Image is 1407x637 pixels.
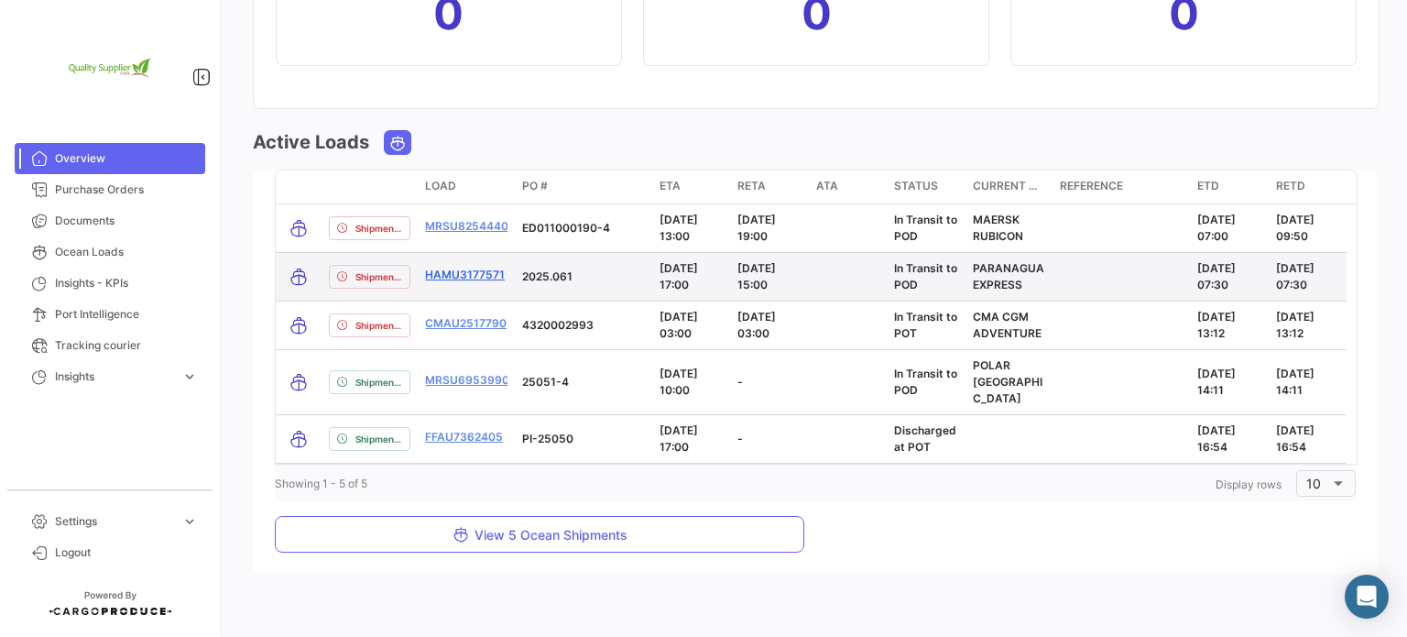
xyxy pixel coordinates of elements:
span: - [737,375,743,389]
datatable-header-cell: PO # [515,170,652,203]
span: [DATE] 07:30 [1276,261,1314,291]
p: 2025.061 [522,269,645,285]
span: Shipment is on Time. [355,432,402,446]
p: CMA CGM ADVENTURE [973,309,1045,342]
span: [DATE] 13:00 [660,213,698,243]
span: Ocean Loads [55,244,198,260]
span: ETA [660,178,681,194]
span: Insights [55,368,174,385]
p: 4320002993 [522,317,645,334]
span: [DATE] 14:11 [1197,367,1236,397]
span: Settings [55,513,174,530]
datatable-header-cell: Status [887,170,965,203]
span: Showing 1 - 5 of 5 [275,477,367,490]
p: 25051-4 [522,374,645,390]
span: ATA [816,178,838,194]
span: RETD [1276,178,1305,194]
h3: Active Loads [253,129,369,155]
button: Ocean [385,131,410,154]
span: View 5 Ocean Shipments [453,527,627,543]
span: 10 [1306,476,1321,491]
datatable-header-cell: Load [418,170,514,203]
p: POLAR [GEOGRAPHIC_DATA] [973,357,1045,407]
a: Purchase Orders [15,174,205,205]
span: In Transit to POD [894,213,957,243]
a: CMAU2517790 [425,315,507,332]
span: [DATE] 07:30 [1197,261,1236,291]
span: [DATE] 10:00 [660,367,698,397]
a: Port Intelligence [15,299,205,330]
a: FFAU7362405 [425,429,503,445]
span: Reference [1060,178,1123,194]
span: Port Intelligence [55,306,198,323]
p: ED011000190-4 [522,220,645,236]
span: Display rows [1216,478,1282,491]
div: Abrir Intercom Messenger [1345,575,1389,619]
a: MRSU8254440 [425,218,508,235]
datatable-header-cell: Reference [1053,170,1190,203]
datatable-header-cell: Current Vessel [965,170,1053,203]
datatable-header-cell: RETA [730,170,808,203]
span: [DATE] 16:54 [1276,423,1314,454]
span: expand_more [181,368,198,385]
span: Tracking courier [55,337,198,354]
span: Current Vessel [973,178,1045,194]
span: Shipment is Delayed [355,269,402,284]
span: In Transit to POD [894,367,957,397]
p: PARANAGUA EXPRESS [973,260,1045,293]
a: Insights - KPIs [15,268,205,299]
datatable-header-cell: ETD [1190,170,1268,203]
span: Shipment is Delayed [355,318,402,333]
p: PI-25050 [522,431,645,447]
span: In Transit to POT [894,310,957,340]
a: Overview [15,143,205,174]
datatable-header-cell: ATA [809,170,887,203]
datatable-header-cell: delayStatus [322,170,418,203]
span: [DATE] 14:11 [1276,367,1314,397]
span: [DATE] 07:00 [1197,213,1236,243]
a: MRSU6953990 [425,372,509,389]
span: expand_more [181,513,198,530]
datatable-header-cell: ETA [652,170,730,203]
span: [DATE] 13:12 [1276,310,1314,340]
span: Shipment is Delayed [355,221,402,236]
button: View 5 Ocean Shipments [275,516,804,553]
span: [DATE] 13:12 [1197,310,1236,340]
span: [DATE] 03:00 [660,310,698,340]
span: Documents [55,213,198,229]
span: In Transit to POD [894,261,957,291]
span: Status [894,178,938,194]
datatable-header-cell: RETD [1269,170,1347,203]
span: [DATE] 16:54 [1197,423,1236,454]
span: [DATE] 03:00 [737,310,776,340]
span: [DATE] 15:00 [737,261,776,291]
datatable-header-cell: transportMode [276,170,322,203]
span: ETD [1197,178,1219,194]
span: Insights - KPIs [55,275,198,291]
span: Discharged at POT [894,423,956,454]
span: Load [425,178,456,194]
p: MAERSK RUBICON [973,212,1045,245]
span: Shipment is on Time. [355,375,402,390]
span: PO # [522,178,548,194]
span: [DATE] 17:00 [660,261,698,291]
a: HAMU3177571 [425,267,505,283]
a: Documents [15,205,205,236]
span: Logout [55,544,198,561]
img: 2e1e32d8-98e2-4bbc-880e-a7f20153c351.png [64,22,156,114]
span: [DATE] 17:00 [660,423,698,454]
span: Overview [55,150,198,167]
span: - [737,432,743,445]
span: Purchase Orders [55,181,198,198]
a: Ocean Loads [15,236,205,268]
span: RETA [737,178,766,194]
span: [DATE] 09:50 [1276,213,1314,243]
a: Tracking courier [15,330,205,361]
span: [DATE] 19:00 [737,213,776,243]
